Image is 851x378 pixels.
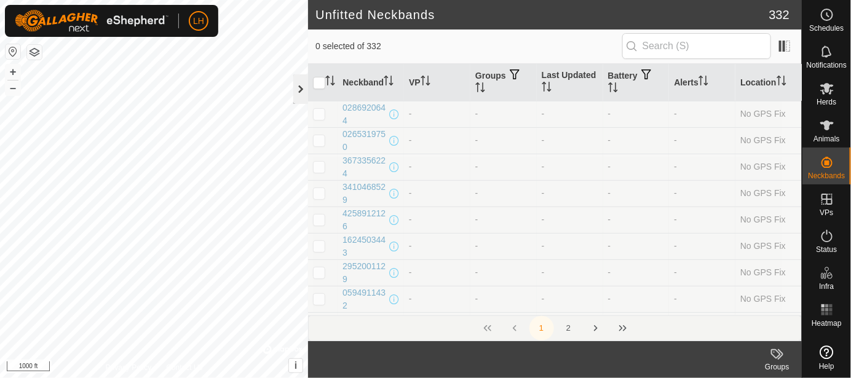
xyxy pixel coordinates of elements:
td: No GPS Fix [735,207,802,233]
span: LH [193,15,204,28]
div: 3410468529 [342,181,387,207]
td: No GPS Fix [735,259,802,286]
span: Help [819,363,834,370]
td: - [669,312,735,339]
span: - [542,188,545,198]
span: Schedules [809,25,844,32]
span: 332 [769,6,790,24]
app-display-virtual-paddock-transition: - [409,267,412,277]
td: - [603,286,670,312]
span: - [542,267,545,277]
span: Neckbands [808,172,845,179]
td: - [669,127,735,154]
button: 1 [529,316,554,341]
div: 0265319750 [342,128,387,154]
a: Help [802,341,851,375]
td: - [669,101,735,127]
span: - [542,109,545,119]
app-display-virtual-paddock-transition: - [409,241,412,251]
input: Search (S) [622,33,771,59]
span: Infra [819,283,834,290]
span: - [542,162,545,171]
p-sorticon: Activate to sort [542,84,552,93]
td: - [669,207,735,233]
span: Animals [813,135,840,143]
td: - [470,101,537,127]
th: Alerts [669,64,735,101]
td: No GPS Fix [735,233,802,259]
button: 2 [556,316,581,341]
div: 3673356224 [342,154,387,180]
td: - [669,286,735,312]
span: - [542,135,545,145]
td: - [669,259,735,286]
p-sorticon: Activate to sort [699,77,708,87]
span: Heatmap [812,320,842,327]
p-sorticon: Activate to sort [475,84,485,94]
div: 1624503443 [342,234,387,259]
div: 2952001129 [342,260,387,286]
div: Groups [753,361,802,372]
td: - [603,154,670,180]
span: Status [816,246,837,253]
app-display-virtual-paddock-transition: - [409,109,412,119]
td: No GPS Fix [735,312,802,339]
th: Location [735,64,802,101]
td: - [603,259,670,286]
span: Notifications [807,61,847,69]
th: Neckband [338,64,404,101]
td: - [669,180,735,207]
app-display-virtual-paddock-transition: - [409,215,412,224]
button: Reset Map [6,44,20,59]
td: - [603,101,670,127]
span: VPs [820,209,833,216]
span: 0 selected of 332 [315,40,622,53]
td: - [603,207,670,233]
div: 0594911432 [342,286,387,312]
span: Herds [817,98,836,106]
button: Map Layers [27,45,42,60]
td: - [470,127,537,154]
app-display-virtual-paddock-transition: - [409,294,412,304]
td: No GPS Fix [735,154,802,180]
div: 0286920644 [342,101,387,127]
a: Contact Us [166,362,202,373]
td: - [603,180,670,207]
button: + [6,65,20,79]
th: Last Updated [537,64,603,101]
td: - [470,259,537,286]
td: - [470,180,537,207]
td: No GPS Fix [735,180,802,207]
a: Privacy Policy [106,362,152,373]
td: - [603,127,670,154]
button: – [6,81,20,95]
span: - [542,241,545,251]
div: 4258912126 [342,207,387,233]
p-sorticon: Activate to sort [608,84,618,94]
td: - [470,207,537,233]
th: VP [404,64,470,101]
td: - [470,154,537,180]
app-display-virtual-paddock-transition: - [409,162,412,171]
button: Next Page [584,316,608,341]
p-sorticon: Activate to sort [384,77,394,87]
td: - [669,154,735,180]
app-display-virtual-paddock-transition: - [409,188,412,198]
div: 3477613964 [342,313,387,339]
p-sorticon: Activate to sort [777,77,786,87]
td: - [470,233,537,259]
td: - [669,233,735,259]
img: Gallagher Logo [15,10,168,32]
span: - [542,294,545,304]
th: Groups [470,64,537,101]
th: Battery [603,64,670,101]
td: - [470,286,537,312]
app-display-virtual-paddock-transition: - [409,135,412,145]
button: i [289,359,303,372]
td: - [603,233,670,259]
p-sorticon: Activate to sort [325,77,335,87]
td: - [470,312,537,339]
td: No GPS Fix [735,127,802,154]
p-sorticon: Activate to sort [421,77,430,87]
td: No GPS Fix [735,101,802,127]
